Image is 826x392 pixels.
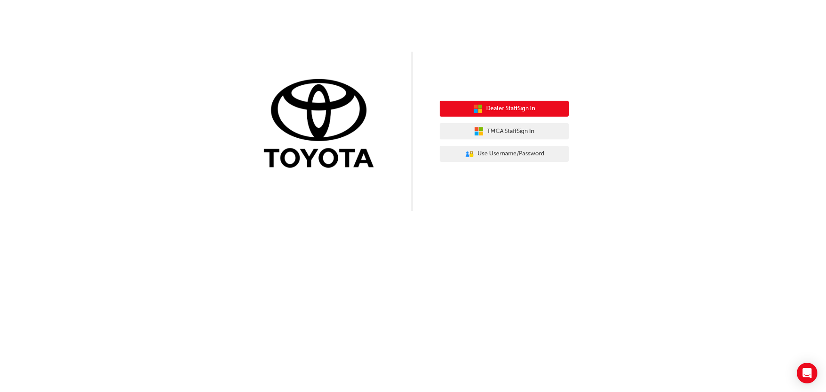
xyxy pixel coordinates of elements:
button: Dealer StaffSign In [440,101,569,117]
span: Dealer Staff Sign In [486,104,535,114]
span: TMCA Staff Sign In [487,127,534,136]
img: Trak [257,77,386,172]
span: Use Username/Password [478,149,544,159]
button: Use Username/Password [440,146,569,162]
div: Open Intercom Messenger [797,363,817,383]
button: TMCA StaffSign In [440,123,569,139]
